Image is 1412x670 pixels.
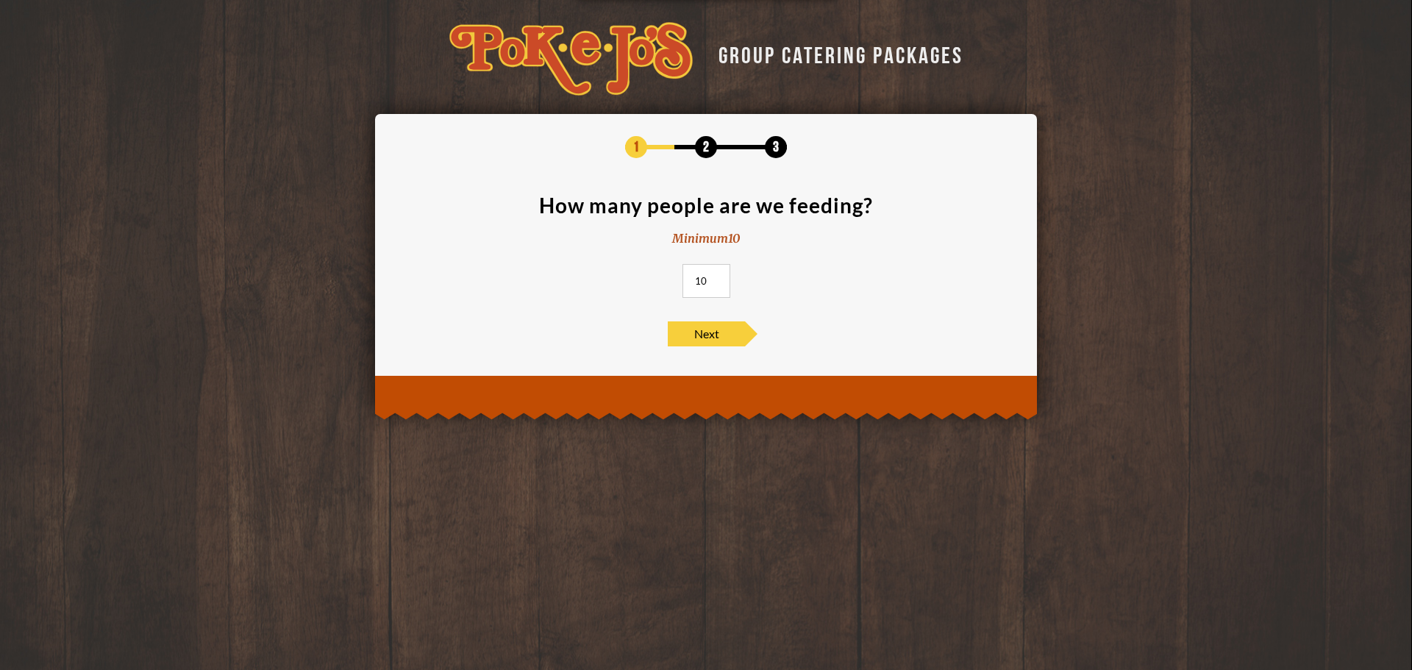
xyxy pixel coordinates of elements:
span: Next [668,321,745,346]
span: 2 [695,136,717,158]
span: 3 [765,136,787,158]
div: How many people are we feeding? [539,195,873,215]
img: logo-34603ddf.svg [449,22,693,96]
div: Minimum 10 [672,230,740,247]
div: GROUP CATERING PACKAGES [707,38,963,67]
span: 1 [625,136,647,158]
